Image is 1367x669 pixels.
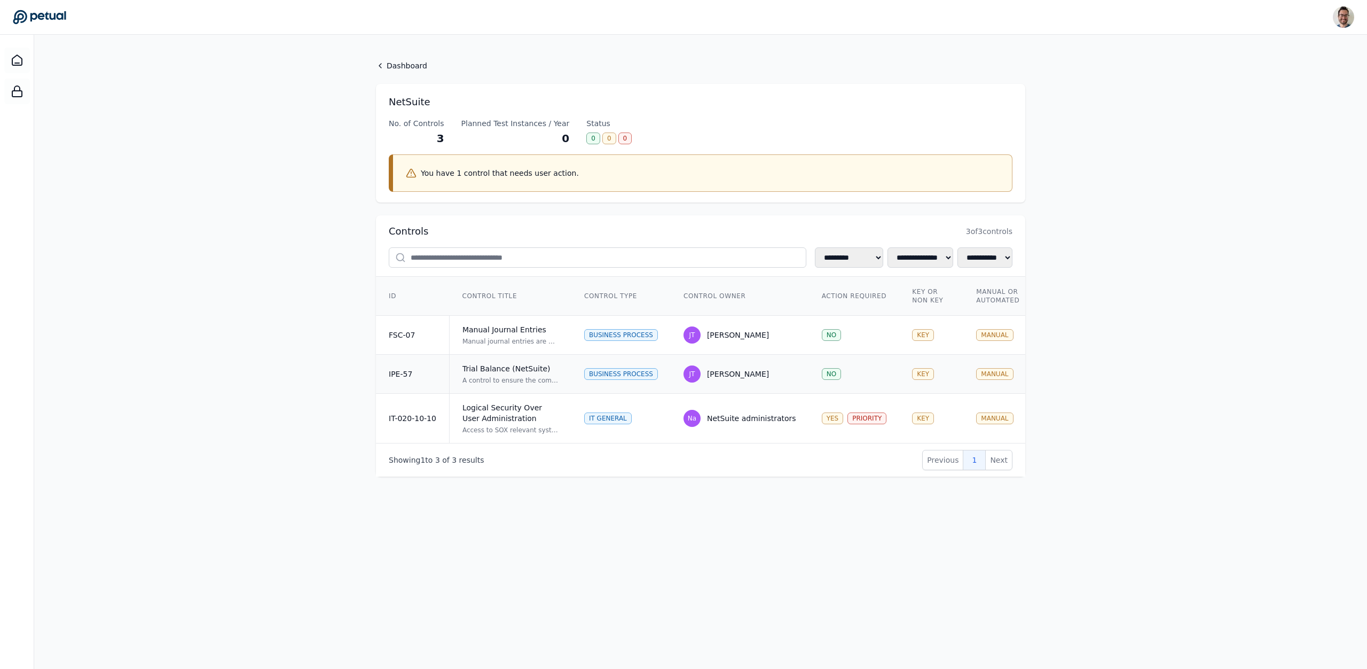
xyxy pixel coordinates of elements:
[389,292,396,300] span: ID
[963,277,1038,316] th: Manual or Automated
[966,226,1012,237] span: 3 of 3 controls
[976,413,1013,424] div: MANUAL
[584,413,632,424] div: IT General
[376,316,449,355] td: FSC-07
[689,370,695,378] span: JT
[452,456,457,464] span: 3
[707,369,769,379] div: [PERSON_NAME]
[571,277,671,316] th: Control Type
[461,131,570,146] div: 0
[822,368,841,380] div: NO
[376,355,449,394] td: IPE-57
[462,324,559,335] div: Manual Journal Entries
[435,456,440,464] span: 3
[707,330,769,340] div: [PERSON_NAME]
[1333,6,1354,28] img: Eliot Walker
[618,133,632,144] div: 0
[912,413,934,424] div: KEY
[421,168,579,178] p: You have 1 control that needs user action.
[462,292,517,300] span: Control Title
[389,131,444,146] div: 3
[976,329,1013,341] div: MANUAL
[389,118,444,129] div: No. of Controls
[584,368,658,380] div: Business Process
[985,450,1012,470] button: Next
[13,10,66,25] a: Go to Dashboard
[602,133,616,144] div: 0
[462,363,559,374] div: Trial Balance (NetSuite)
[899,277,963,316] th: Key or Non Key
[420,456,425,464] span: 1
[462,337,559,346] div: Manual journal entries are prepared in NetSuite with supporting documentation including transacti...
[462,402,559,424] div: Logical Security Over User Administration
[822,329,841,341] div: NO
[847,413,886,424] div: PRIORITY
[922,450,1012,470] nav: Pagination
[4,79,30,104] a: SOC
[689,331,695,339] span: JT
[389,455,484,465] p: Showing to of results
[922,450,963,470] button: Previous
[688,414,696,423] span: Na
[376,394,449,444] td: IT-020-10-10
[586,118,632,129] div: Status
[376,60,1025,71] a: Dashboard
[671,277,809,316] th: Control Owner
[586,133,600,144] div: 0
[809,277,900,316] th: Action Required
[584,329,658,341] div: Business Process
[462,376,559,385] div: A control to ensure the completeness and accuracy of the Trial Balance report generated from NetS...
[707,413,796,424] div: NetSuite administrators
[822,413,844,424] div: YES
[976,368,1013,380] div: MANUAL
[462,426,559,434] div: Access to SOX relevant systems/applications/databases are requested by the user(s), approved by a...
[963,450,986,470] button: 1
[4,48,30,73] a: Dashboard
[912,368,934,380] div: KEY
[389,224,428,239] h2: Controls
[912,329,934,341] div: KEY
[461,118,570,129] div: Planned Test Instances / Year
[389,95,1012,110] h1: NetSuite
